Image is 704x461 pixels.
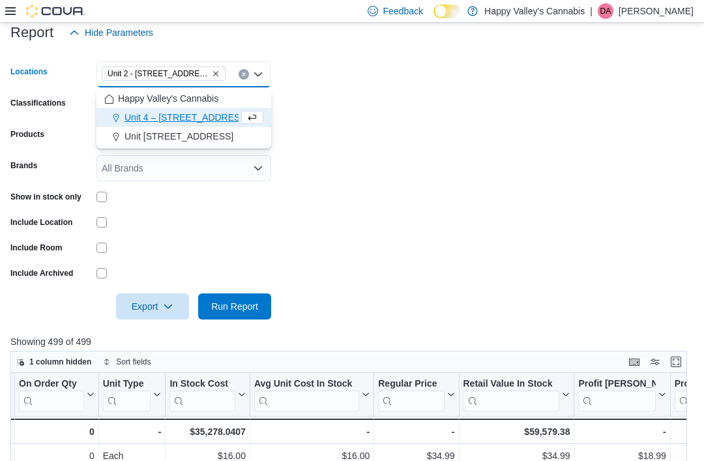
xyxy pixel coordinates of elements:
div: Unit Type [103,378,151,411]
label: Include Location [10,217,72,228]
div: 0 [19,424,95,439]
span: Unit 4 – [STREET_ADDRESS] [125,111,249,124]
span: Unit 2 - [STREET_ADDRESS] [108,67,209,80]
div: Unit Type [103,378,151,391]
p: Showing 499 of 499 [10,335,694,348]
div: - [103,424,162,439]
p: Happy Valley's Cannabis [484,3,585,19]
label: Include Room [10,243,62,253]
button: In Stock Cost [169,378,245,411]
button: Clear input [239,69,249,80]
button: Unit [STREET_ADDRESS] [96,127,271,146]
span: Feedback [383,5,423,18]
span: Unit 2 - 1115 Gateway Rd. [102,67,226,81]
label: Classifications [10,98,66,108]
div: Profit [PERSON_NAME] ($) [578,378,655,391]
button: Hide Parameters [64,20,158,46]
label: Products [10,129,44,140]
p: | [590,3,593,19]
label: Include Archived [10,268,73,278]
div: - [578,424,666,439]
h3: Report [10,25,53,40]
div: In Stock Cost [169,378,235,391]
img: Cova [26,5,85,18]
span: DA [600,3,611,19]
label: Locations [10,67,48,77]
label: Brands [10,160,37,171]
div: On Order Qty [19,378,84,391]
div: - [254,424,370,439]
span: Export [124,293,181,320]
button: Export [116,293,189,320]
button: On Order Qty [19,378,95,411]
span: Run Report [211,300,258,313]
div: In Stock Cost [169,378,235,411]
button: Remove Unit 2 - 1115 Gateway Rd. from selection in this group [212,70,220,78]
div: On Order Qty [19,378,84,411]
button: Keyboard shortcuts [626,354,642,370]
div: Regular Price [378,378,444,411]
button: Close list of options [253,69,263,80]
button: Unit Type [103,378,162,411]
span: Hide Parameters [85,26,153,39]
div: Regular Price [378,378,444,391]
div: Retail Value In Stock [463,378,560,411]
div: Choose from the following options [96,89,271,146]
span: Unit [STREET_ADDRESS] [125,130,233,143]
div: $59,579.38 [463,424,570,439]
div: $35,278.0407 [169,424,245,439]
div: David Asprey [598,3,613,19]
input: Dark Mode [433,5,461,18]
div: - [378,424,454,439]
span: 1 column hidden [29,357,91,367]
button: Run Report [198,293,271,320]
button: Profit [PERSON_NAME] ($) [578,378,666,411]
label: Show in stock only [10,192,81,202]
span: Sort fields [116,357,151,367]
button: Display options [647,354,663,370]
div: Avg Unit Cost In Stock [254,378,359,391]
button: Regular Price [378,378,454,411]
p: [PERSON_NAME] [619,3,694,19]
button: Retail Value In Stock [463,378,570,411]
div: Profit Margin ($) [578,378,655,411]
button: Sort fields [98,354,156,370]
div: Retail Value In Stock [463,378,560,391]
button: Unit 4 – [STREET_ADDRESS] [96,108,271,127]
button: Avg Unit Cost In Stock [254,378,370,411]
button: 1 column hidden [11,354,96,370]
span: Happy Valley's Cannabis [118,92,218,105]
div: Avg Unit Cost In Stock [254,378,359,411]
button: Happy Valley's Cannabis [96,89,271,108]
button: Open list of options [253,163,263,173]
button: Enter fullscreen [668,354,684,370]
